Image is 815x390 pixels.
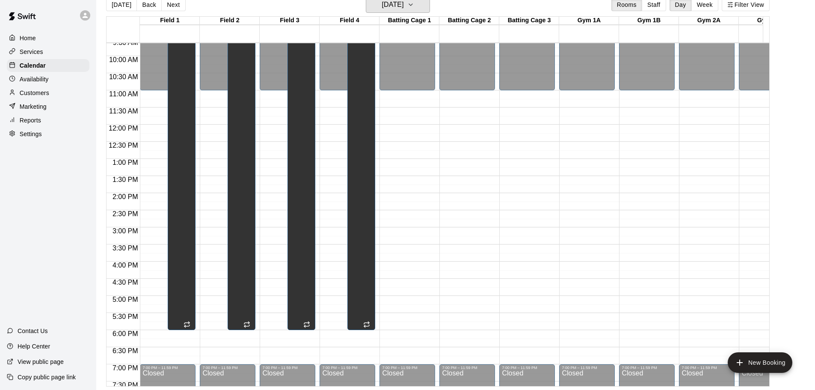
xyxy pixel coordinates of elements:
span: 7:00 PM [110,364,140,372]
span: 7:30 PM [110,381,140,389]
span: 4:30 PM [110,279,140,286]
span: Recurring event [184,321,190,328]
span: 2:30 PM [110,210,140,217]
a: Calendar [7,59,89,72]
span: Recurring event [363,321,370,328]
div: Gym 2A [679,17,739,25]
p: Availability [20,75,49,83]
div: 7:00 PM – 11:59 PM [262,366,313,370]
a: Home [7,32,89,45]
a: Services [7,45,89,58]
div: Field 3 [260,17,320,25]
span: 6:00 PM [110,330,140,337]
a: Customers [7,86,89,99]
div: Field 2 [200,17,260,25]
div: Batting Cage 2 [439,17,499,25]
p: Marketing [20,102,47,111]
a: Reports [7,114,89,127]
p: Reports [20,116,41,125]
span: 11:00 AM [107,90,140,98]
a: Marketing [7,100,89,113]
p: Calendar [20,61,46,70]
div: 7:00 PM – 11:59 PM [682,366,732,370]
p: Services [20,48,43,56]
div: 7:00 PM – 11:59 PM [322,366,373,370]
span: 11:30 AM [107,107,140,115]
p: Help Center [18,342,50,351]
span: 4:00 PM [110,262,140,269]
a: Settings [7,128,89,140]
span: 5:00 PM [110,296,140,303]
div: Batting Cage 3 [499,17,559,25]
div: 7:00 PM – 11:59 PM [382,366,433,370]
span: 10:00 AM [107,56,140,63]
span: Recurring event [243,321,250,328]
p: Settings [20,130,42,138]
a: Availability [7,73,89,86]
p: Home [20,34,36,42]
div: 7:00 PM – 11:59 PM [562,366,612,370]
div: Gym 1B [619,17,679,25]
p: View public page [18,357,64,366]
div: Field 1 [140,17,200,25]
div: Batting Cage 1 [379,17,439,25]
span: Recurring event [303,321,310,328]
div: Field 4 [320,17,379,25]
span: 10:30 AM [107,73,140,80]
span: 12:00 PM [107,125,140,132]
span: 1:00 PM [110,159,140,166]
div: 7:00 PM – 11:59 PM [502,366,552,370]
span: 1:30 PM [110,176,140,183]
div: 7:00 PM – 11:59 PM [622,366,672,370]
span: 5:30 PM [110,313,140,320]
button: add [728,352,792,373]
div: Gym 2B [739,17,799,25]
div: 7:00 PM – 11:59 PM [442,366,492,370]
span: 12:30 PM [107,142,140,149]
span: 2:00 PM [110,193,140,200]
div: Gym 1A [559,17,619,25]
p: Customers [20,89,49,97]
div: 7:00 PM – 11:59 PM [202,366,253,370]
p: Contact Us [18,327,48,335]
span: 3:00 PM [110,227,140,235]
span: 6:30 PM [110,347,140,354]
p: Copy public page link [18,373,76,381]
div: 7:00 PM – 11:59 PM [142,366,193,370]
span: 3:30 PM [110,244,140,252]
